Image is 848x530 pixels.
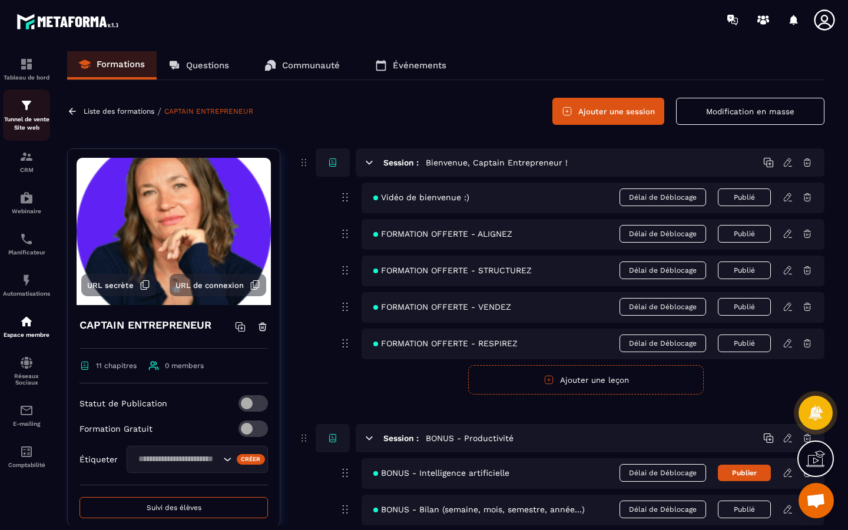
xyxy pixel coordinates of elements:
img: background [77,158,271,305]
a: automationsautomationsAutomatisations [3,264,50,306]
img: accountant [19,445,34,459]
p: Statut de Publication [79,399,167,408]
a: formationformationTunnel de vente Site web [3,90,50,141]
h5: Bienvenue, Captain Entrepreneur ! [426,157,568,168]
span: Délai de Déblocage [620,464,706,482]
p: Formation Gratuit [79,424,153,433]
p: Tableau de bord [3,74,50,81]
p: Formations [97,59,145,69]
span: Délai de Déblocage [620,261,706,279]
p: Questions [186,60,229,71]
input: Search for option [134,453,220,466]
button: URL de connexion [170,274,266,296]
img: formation [19,57,34,71]
span: Délai de Déblocage [620,188,706,206]
span: FORMATION OFFERTE - RESPIREZ [373,339,518,348]
span: Délai de Déblocage [620,225,706,243]
a: formationformationCRM [3,141,50,182]
span: 0 members [165,362,204,370]
button: Publié [718,334,771,352]
a: social-networksocial-networkRéseaux Sociaux [3,347,50,395]
span: Vidéo de bienvenue :) [373,193,469,202]
h6: Session : [383,433,419,443]
a: accountantaccountantComptabilité [3,436,50,477]
p: CRM [3,167,50,173]
p: Étiqueter [79,455,118,464]
a: automationsautomationsWebinaire [3,182,50,223]
a: emailemailE-mailing [3,395,50,436]
button: Suivi des élèves [79,497,268,518]
p: Événements [393,60,446,71]
span: Délai de Déblocage [620,298,706,316]
button: Publié [718,225,771,243]
img: logo [16,11,122,32]
button: Modification en masse [676,98,824,125]
a: Événements [363,51,458,79]
img: formation [19,98,34,112]
button: URL secrète [81,274,156,296]
p: E-mailing [3,420,50,427]
a: Formations [67,51,157,79]
h4: CAPTAIN ENTREPRENEUR [79,317,211,333]
a: Questions [157,51,241,79]
span: FORMATION OFFERTE - ALIGNEZ [373,229,512,238]
span: URL secrète [87,281,134,290]
span: BONUS - Intelligence artificielle [373,468,509,478]
p: Communauté [282,60,340,71]
span: / [157,106,161,117]
img: social-network [19,356,34,370]
a: CAPTAIN ENTREPRENEUR [164,107,253,115]
div: Ouvrir le chat [799,483,834,518]
button: Publier [718,465,771,481]
img: automations [19,314,34,329]
button: Ajouter une leçon [468,365,704,395]
a: schedulerschedulerPlanificateur [3,223,50,264]
span: Délai de Déblocage [620,334,706,352]
p: Espace membre [3,332,50,338]
p: Comptabilité [3,462,50,468]
div: Search for option [127,446,268,473]
a: formationformationTableau de bord [3,48,50,90]
img: automations [19,191,34,205]
img: scheduler [19,232,34,246]
button: Publié [718,298,771,316]
button: Publié [718,261,771,279]
p: Tunnel de vente Site web [3,115,50,132]
img: email [19,403,34,418]
p: Automatisations [3,290,50,297]
span: FORMATION OFFERTE - VENDEZ [373,302,511,312]
p: Webinaire [3,208,50,214]
button: Ajouter une session [552,98,664,125]
span: Délai de Déblocage [620,501,706,518]
span: Suivi des élèves [147,503,201,512]
button: Publié [718,501,771,518]
h6: Session : [383,158,419,167]
button: Publié [718,188,771,206]
span: FORMATION OFFERTE - STRUCTUREZ [373,266,532,275]
p: Réseaux Sociaux [3,373,50,386]
img: formation [19,150,34,164]
p: Planificateur [3,249,50,256]
span: URL de connexion [175,281,244,290]
span: BONUS - Bilan (semaine, mois, semestre, année...) [373,505,585,514]
h5: BONUS - Productivité [426,432,514,444]
a: Communauté [253,51,352,79]
span: 11 chapitres [96,362,137,370]
a: Liste des formations [84,107,154,115]
a: automationsautomationsEspace membre [3,306,50,347]
div: Créer [237,454,266,465]
img: automations [19,273,34,287]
